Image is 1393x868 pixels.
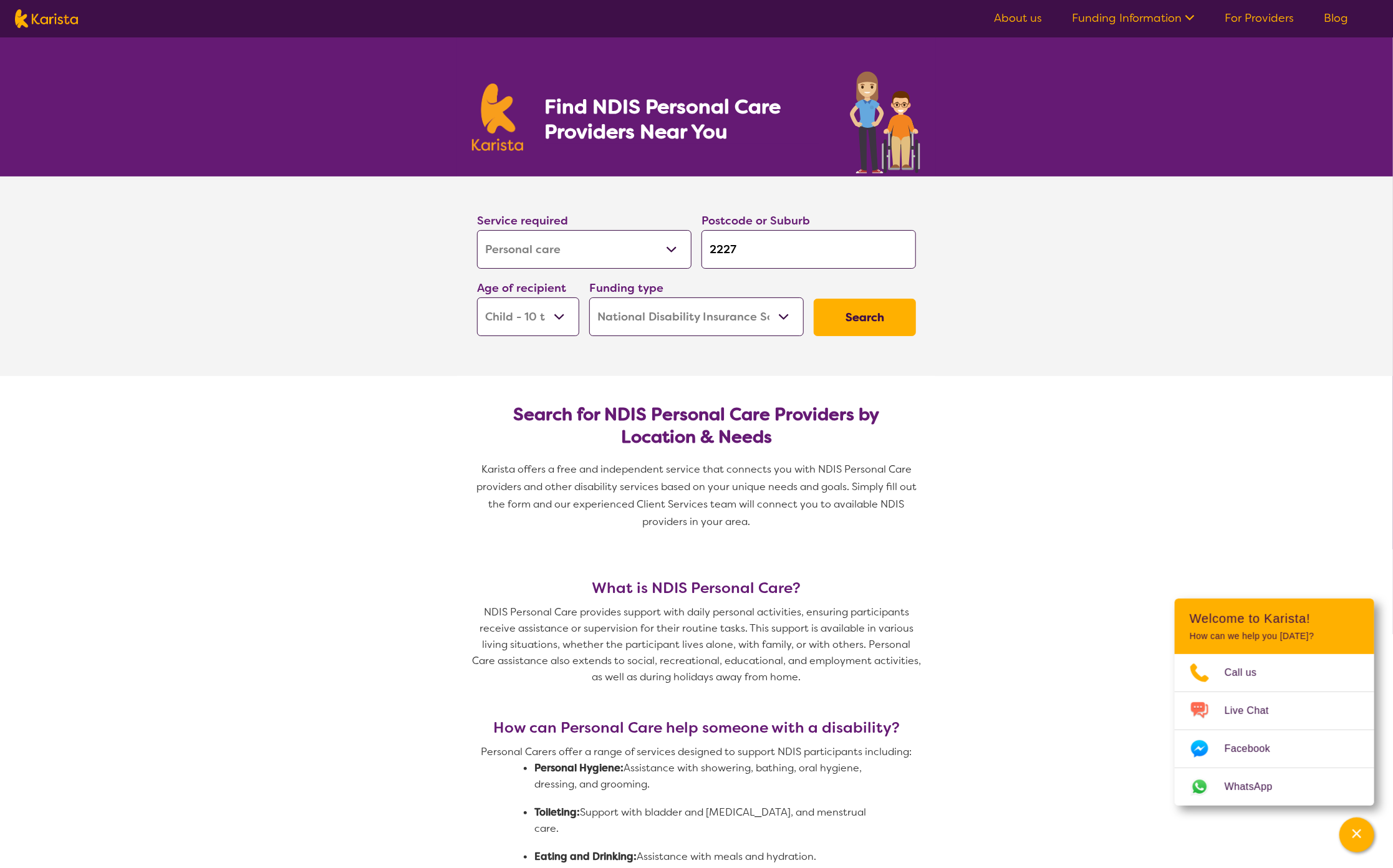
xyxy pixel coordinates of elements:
[15,9,78,28] img: Karista logo
[1225,778,1288,796] span: WhatsApp
[1324,11,1348,26] a: Blog
[534,850,637,863] strong: Eating and Drinking:
[1072,11,1195,26] a: Funding Information
[1175,599,1374,806] div: Channel Menu
[849,67,921,176] img: personal-care
[1339,817,1374,852] button: Channel Menu
[701,230,916,269] input: Type
[1225,11,1294,26] a: For Providers
[534,761,624,774] strong: Personal Hygiene:
[472,84,523,151] img: Karista logo
[534,806,580,819] strong: Toileting:
[477,281,566,296] label: Age of recipient
[814,299,916,336] button: Search
[534,850,816,863] span: Assistance with meals and hydration.
[1225,702,1284,720] span: Live Chat
[487,403,906,448] h2: Search for NDIS Personal Care Providers by Location & Needs
[1175,768,1374,806] a: Web link opens in a new tab.
[534,761,864,791] span: Assistance with showering, bathing, oral hygiene, dressing, and grooming.
[1175,654,1374,806] ul: Choose channel
[1225,663,1272,682] span: Call us
[534,806,869,835] span: Support with bladder and [MEDICAL_DATA], and menstrual care.
[472,579,921,597] h3: What is NDIS Personal Care?
[544,94,819,144] h1: Find NDIS Personal Care Providers Near You
[481,745,912,758] span: Personal Carers offer a range of services designed to support NDIS participants including:
[1190,611,1359,626] h2: Welcome to Karista!
[589,281,663,296] label: Funding type
[1225,740,1285,758] span: Facebook
[472,604,921,685] p: NDIS Personal Care provides support with daily personal activities, ensuring participants receive...
[476,463,919,528] span: Karista offers a free and independent service that connects you with NDIS Personal Care providers...
[1190,631,1359,642] p: How can we help you [DATE]?
[472,719,921,736] h3: How can Personal Care help someone with a disability?
[701,213,810,228] label: Postcode or Suburb
[477,213,568,228] label: Service required
[994,11,1042,26] a: About us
